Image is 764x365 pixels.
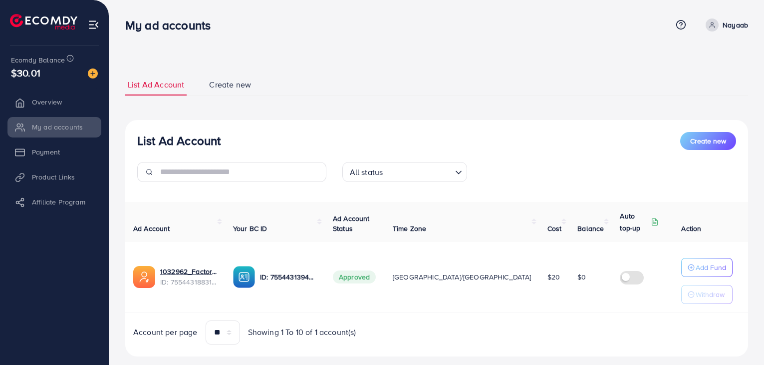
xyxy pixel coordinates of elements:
[681,223,701,233] span: Action
[333,213,370,233] span: Ad Account Status
[348,165,385,179] span: All status
[620,210,649,234] p: Auto top-up
[133,223,170,233] span: Ad Account
[696,261,726,273] p: Add Fund
[680,132,736,150] button: Create new
[333,270,376,283] span: Approved
[690,136,726,146] span: Create new
[233,223,267,233] span: Your BC ID
[260,271,317,283] p: ID: 7554431394802630664
[696,288,725,300] p: Withdraw
[11,65,40,80] span: $30.01
[386,163,451,179] input: Search for option
[233,266,255,288] img: ic-ba-acc.ded83a64.svg
[209,79,251,90] span: Create new
[681,258,733,277] button: Add Fund
[393,272,531,282] span: [GEOGRAPHIC_DATA]/[GEOGRAPHIC_DATA]
[393,223,426,233] span: Time Zone
[547,223,562,233] span: Cost
[88,68,98,78] img: image
[88,19,99,30] img: menu
[577,223,604,233] span: Balance
[342,162,467,182] div: Search for option
[125,18,219,32] h3: My ad accounts
[160,277,217,287] span: ID: 7554431883199725575
[681,285,733,304] button: Withdraw
[11,55,65,65] span: Ecomdy Balance
[248,326,356,338] span: Showing 1 To 10 of 1 account(s)
[723,19,748,31] p: Nayaab
[133,326,198,338] span: Account per page
[160,266,217,276] a: 1032962_Factory App_1758903417732
[547,272,560,282] span: $20
[702,18,748,31] a: Nayaab
[160,266,217,287] div: <span class='underline'>1032962_Factory App_1758903417732</span></br>7554431883199725575
[577,272,586,282] span: $0
[133,266,155,288] img: ic-ads-acc.e4c84228.svg
[128,79,184,90] span: List Ad Account
[10,14,77,29] img: logo
[137,133,221,148] h3: List Ad Account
